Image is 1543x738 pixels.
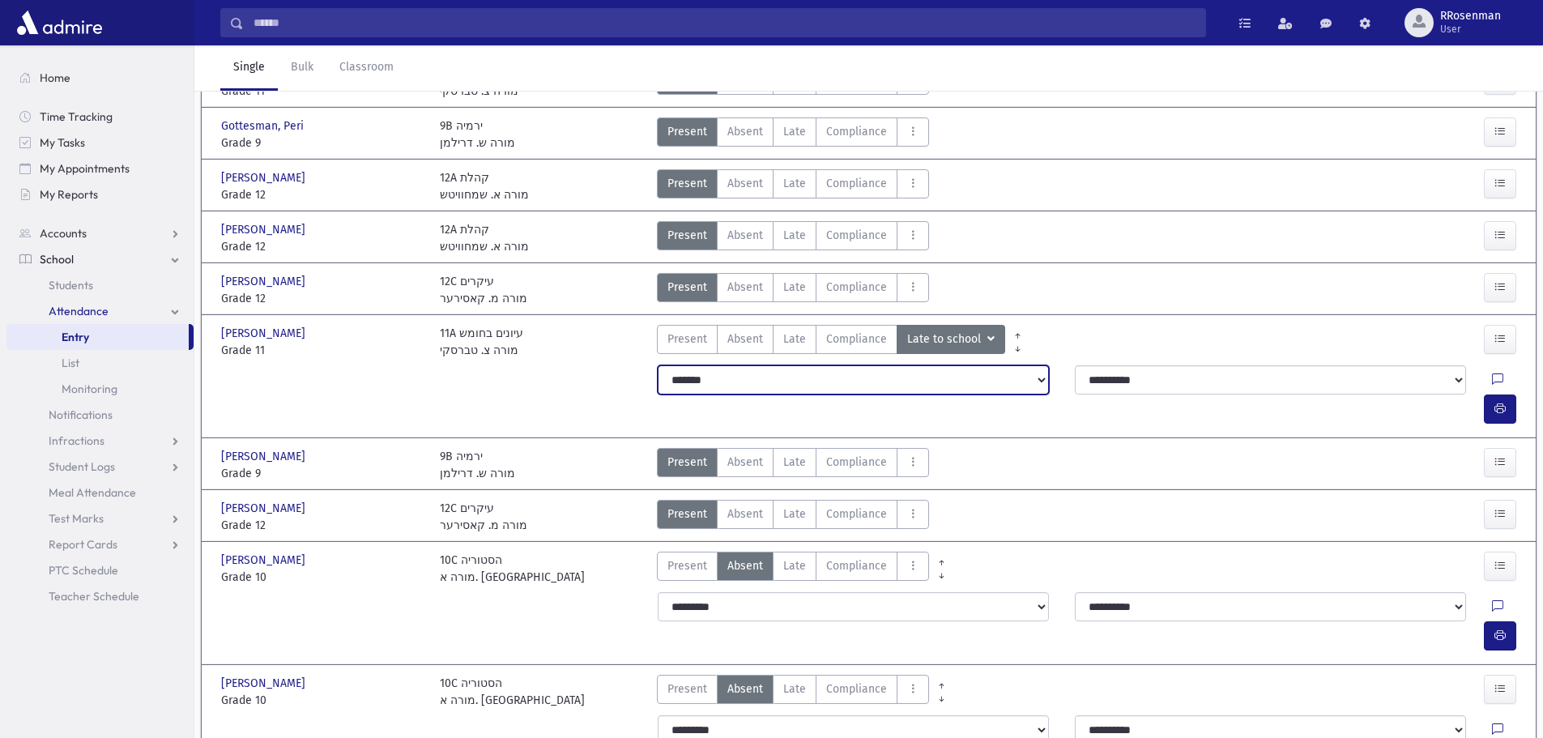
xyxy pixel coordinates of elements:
[6,428,194,454] a: Infractions
[897,325,1005,354] button: Late to school
[49,537,117,552] span: Report Cards
[657,325,1005,359] div: AttTypes
[221,500,309,517] span: [PERSON_NAME]
[657,117,929,151] div: AttTypes
[326,45,407,91] a: Classroom
[727,123,763,140] span: Absent
[6,454,194,480] a: Student Logs
[49,485,136,500] span: Meal Attendance
[657,169,929,203] div: AttTypes
[62,356,79,370] span: List
[221,342,424,359] span: Grade 11
[6,324,189,350] a: Entry
[667,506,707,523] span: Present
[6,480,194,506] a: Meal Attendance
[49,589,139,604] span: Teacher Schedule
[657,552,929,586] div: AttTypes
[221,675,309,692] span: [PERSON_NAME]
[783,331,806,348] span: Late
[783,454,806,471] span: Late
[49,278,93,292] span: Students
[440,221,529,255] div: 12A קהלת מורה א. שמחוויטש
[667,680,707,697] span: Present
[440,273,527,307] div: 12C עיקרים מורה מ. קאסירער
[657,500,929,534] div: AttTypes
[783,506,806,523] span: Late
[49,459,115,474] span: Student Logs
[6,104,194,130] a: Time Tracking
[440,117,515,151] div: 9B ירמיה מורה ש. דרילמן
[6,65,194,91] a: Home
[221,448,309,465] span: [PERSON_NAME]
[440,169,529,203] div: 12A קהלת מורה א. שמחוויטש
[40,252,74,267] span: School
[826,175,887,192] span: Compliance
[667,279,707,296] span: Present
[6,583,194,609] a: Teacher Schedule
[826,331,887,348] span: Compliance
[221,692,424,709] span: Grade 10
[783,175,806,192] span: Late
[727,680,763,697] span: Absent
[40,135,85,150] span: My Tasks
[440,552,585,586] div: 10C הסטוריה מורה א. [GEOGRAPHIC_DATA]
[440,675,585,709] div: 10C הסטוריה מורה א. [GEOGRAPHIC_DATA]
[6,531,194,557] a: Report Cards
[657,448,929,482] div: AttTypes
[826,557,887,574] span: Compliance
[221,186,424,203] span: Grade 12
[727,506,763,523] span: Absent
[667,454,707,471] span: Present
[40,161,130,176] span: My Appointments
[6,156,194,181] a: My Appointments
[49,433,104,448] span: Infractions
[221,552,309,569] span: [PERSON_NAME]
[6,506,194,531] a: Test Marks
[1440,10,1501,23] span: RRosenman
[221,290,424,307] span: Grade 12
[6,246,194,272] a: School
[727,227,763,244] span: Absent
[657,221,929,255] div: AttTypes
[826,506,887,523] span: Compliance
[49,563,118,578] span: PTC Schedule
[278,45,326,91] a: Bulk
[6,557,194,583] a: PTC Schedule
[667,175,707,192] span: Present
[221,325,309,342] span: [PERSON_NAME]
[221,517,424,534] span: Grade 12
[62,382,117,396] span: Monitoring
[727,279,763,296] span: Absent
[221,238,424,255] span: Grade 12
[49,304,109,318] span: Attendance
[1440,23,1501,36] span: User
[667,557,707,574] span: Present
[6,402,194,428] a: Notifications
[6,181,194,207] a: My Reports
[727,175,763,192] span: Absent
[221,134,424,151] span: Grade 9
[49,407,113,422] span: Notifications
[244,8,1205,37] input: Search
[727,331,763,348] span: Absent
[220,45,278,91] a: Single
[783,227,806,244] span: Late
[826,123,887,140] span: Compliance
[6,376,194,402] a: Monitoring
[783,279,806,296] span: Late
[783,123,806,140] span: Late
[49,511,104,526] span: Test Marks
[440,500,527,534] div: 12C עיקרים מורה מ. קאסירער
[6,130,194,156] a: My Tasks
[6,298,194,324] a: Attendance
[727,557,763,574] span: Absent
[221,117,307,134] span: Gottesman, Peri
[221,273,309,290] span: [PERSON_NAME]
[657,273,929,307] div: AttTypes
[221,465,424,482] span: Grade 9
[657,675,929,709] div: AttTypes
[727,454,763,471] span: Absent
[6,272,194,298] a: Students
[783,557,806,574] span: Late
[221,221,309,238] span: [PERSON_NAME]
